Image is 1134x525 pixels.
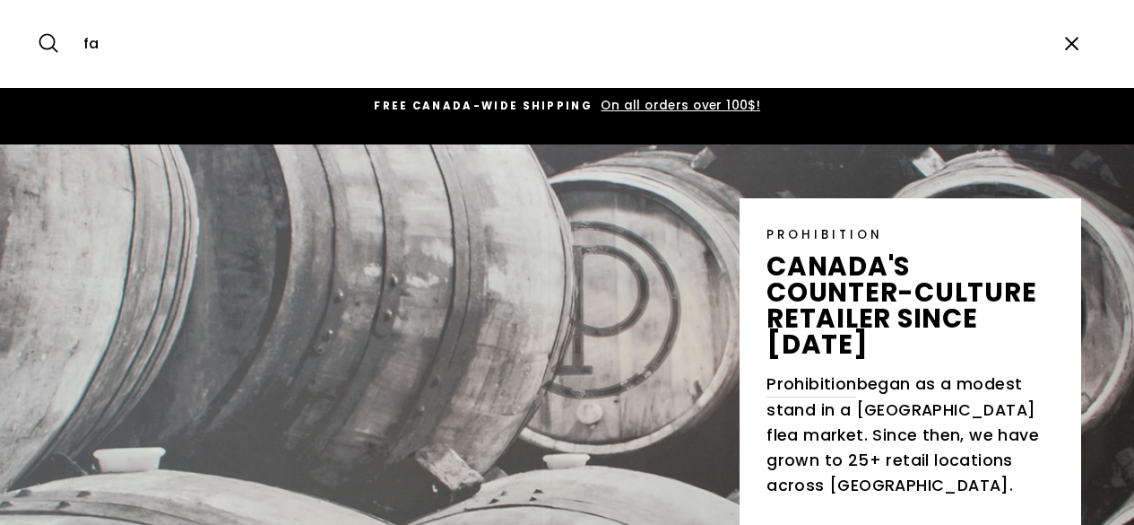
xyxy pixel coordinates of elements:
[40,96,1094,116] a: FREE CANADA-WIDE SHIPPING On all orders over 100$!
[766,225,1053,244] p: PROHIBITION
[74,13,1044,74] input: Search our store
[374,99,593,113] span: FREE CANADA-WIDE SHIPPING
[766,372,856,398] a: Prohibition
[766,253,1053,358] p: canada's counter-culture retailer since [DATE]
[766,372,1053,499] p: began as a modest stand in a [GEOGRAPHIC_DATA] flea market. Since then, we have grown to 25+ reta...
[596,97,760,114] span: On all orders over 100$!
